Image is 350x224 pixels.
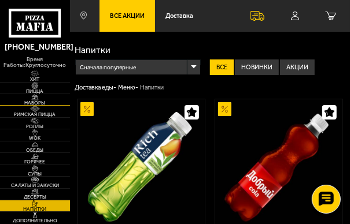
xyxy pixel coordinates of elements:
span: Доставка [165,13,193,19]
img: Акционный [218,102,232,116]
span: Сначала популярные [80,59,137,76]
a: Доставка еды- [75,84,116,91]
h1: Напитки [75,46,345,55]
img: Акционный [80,102,94,116]
div: Напитки [140,84,164,92]
span: Все Акции [110,13,145,19]
div: ; [70,32,350,41]
label: Акции [280,59,315,75]
a: Меню- [118,84,138,91]
label: Все [210,59,234,75]
label: Новинки [235,59,279,75]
